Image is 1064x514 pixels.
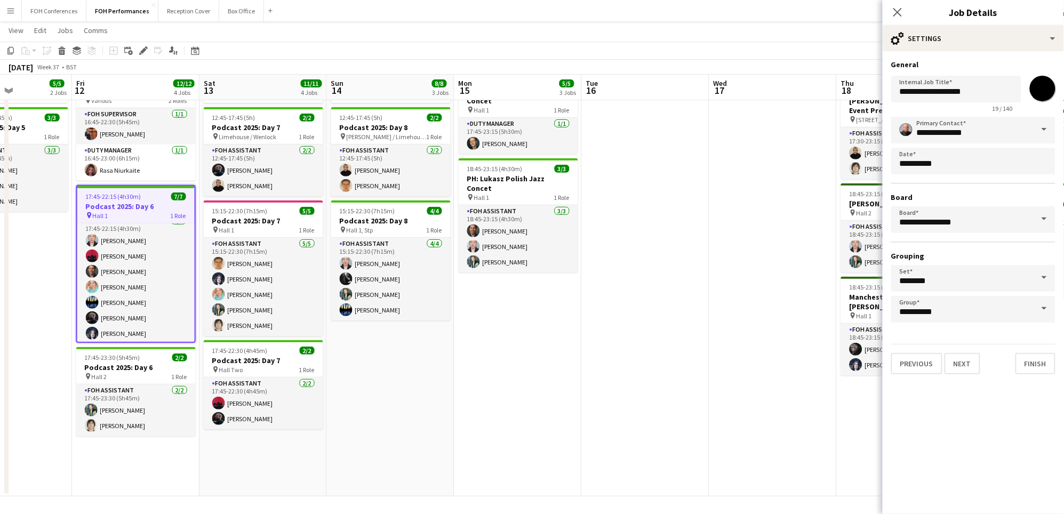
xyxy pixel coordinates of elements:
[841,199,961,208] h3: [PERSON_NAME]
[841,78,854,88] span: Thu
[841,183,961,272] app-job-card: 18:45-23:15 (4h30m)2/2[PERSON_NAME] Hall 21 RoleFOH Assistant2/218:45-23:15 (4h30m)[PERSON_NAME][...
[841,221,961,272] app-card-role: FOH Assistant2/218:45-23:15 (4h30m)[PERSON_NAME][PERSON_NAME]
[84,26,108,35] span: Comms
[299,226,315,234] span: 1 Role
[79,23,112,37] a: Comms
[857,209,872,217] span: Hall 2
[35,63,62,71] span: Week 37
[174,89,194,97] div: 4 Jobs
[204,378,323,429] app-card-role: FOH Assistant2/217:45-22:30 (4h45m)[PERSON_NAME][PERSON_NAME]
[76,347,196,436] app-job-card: 17:45-23:30 (5h45m)2/2Podcast 2025: Day 6 Hall 21 RoleFOH Assistant2/217:45-23:30 (5h45m)[PERSON_...
[204,356,323,365] h3: Podcast 2025: Day 7
[219,366,243,374] span: Hall Two
[44,133,60,141] span: 1 Role
[212,114,255,122] span: 12:45-17:45 (5h)
[841,277,961,375] app-job-card: 18:45-23:15 (4h30m)2/2Manchester Camerata & [PERSON_NAME] Hall 11 RoleFOH Assistant2/218:45-23:15...
[204,107,323,196] app-job-card: 12:45-17:45 (5h)2/2Podcast 2025: Day 7 Limehouse / Wenlock1 RoleFOH Assistant2/212:45-17:45 (5h)[...
[76,144,196,181] app-card-role: Duty Manager1/116:45-23:00 (6h15m)Rasa Niurkaite
[1015,353,1055,374] button: Finish
[53,23,77,37] a: Jobs
[76,71,196,181] app-job-card: 16:45-23:00 (6h15m)2/2Podcast 2025: Day 6 Various2 RolesFOH Supervisor1/116:45-22:30 (5h45m)[PERS...
[883,26,1064,51] div: Settings
[86,192,141,200] span: 17:45-22:15 (4h30m)
[427,226,442,234] span: 1 Role
[75,84,85,97] span: 12
[76,384,196,436] app-card-role: FOH Assistant2/217:45-23:30 (5h45m)[PERSON_NAME][PERSON_NAME]
[839,84,854,97] span: 18
[34,26,46,35] span: Edit
[945,353,980,374] button: Next
[559,79,574,87] span: 5/5
[204,144,323,196] app-card-role: FOH Assistant2/212:45-17:45 (5h)[PERSON_NAME][PERSON_NAME]
[331,216,451,226] h3: Podcast 2025: Day 8
[30,23,51,37] a: Edit
[204,78,215,88] span: Sat
[883,5,1064,19] h3: Job Details
[555,165,570,173] span: 3/3
[841,81,961,179] app-job-card: 17:30-23:15 (5h45m)2/2[PERSON_NAME] Friends Event Pre Concert / Manchester Camerata & [PERSON_NAM...
[173,79,195,87] span: 12/12
[219,133,277,141] span: Limehouse / Wenlock
[432,79,447,87] span: 8/8
[340,207,395,215] span: 15:15-22:30 (7h15m)
[66,63,77,71] div: BST
[427,114,442,122] span: 2/2
[841,96,961,115] h3: [PERSON_NAME] Friends Event Pre Concert / Manchester Camerata & [PERSON_NAME]
[857,312,872,320] span: Hall 1
[459,71,578,154] app-job-card: 17:45-23:15 (5h30m)1/1PH: Lukasz Polish Jazz Concet Hall 11 RoleDuty Manager1/117:45-23:15 (5h30m...
[891,251,1055,261] h3: Grouping
[92,373,107,381] span: Hall 2
[85,354,140,362] span: 17:45-23:30 (5h45m)
[77,215,195,344] app-card-role: FOH Assistant7/717:45-22:15 (4h30m)[PERSON_NAME][PERSON_NAME][PERSON_NAME][PERSON_NAME][PERSON_NA...
[301,79,322,87] span: 11/11
[45,114,60,122] span: 3/3
[22,1,86,21] button: FOH Conferences
[212,207,268,215] span: 15:15-22:30 (7h15m)
[212,347,268,355] span: 17:45-22:30 (4h45m)
[891,192,1055,202] h3: Board
[204,216,323,226] h3: Podcast 2025: Day 7
[300,114,315,122] span: 2/2
[9,62,33,73] div: [DATE]
[585,84,598,97] span: 16
[850,283,905,291] span: 18:45-23:15 (4h30m)
[331,107,451,196] app-job-card: 12:45-17:45 (5h)2/2Podcast 2025: Day 8 [PERSON_NAME] / Limehouse / Wenlock + STP1 RoleFOH Assista...
[300,207,315,215] span: 5/5
[204,238,323,336] app-card-role: FOH Assistant5/515:15-22:30 (7h15m)[PERSON_NAME][PERSON_NAME][PERSON_NAME][PERSON_NAME][PERSON_NAME]
[204,200,323,336] app-job-card: 15:15-22:30 (7h15m)5/5Podcast 2025: Day 7 Hall 11 RoleFOH Assistant5/515:15-22:30 (7h15m)[PERSON_...
[712,84,727,97] span: 17
[850,190,905,198] span: 18:45-23:15 (4h30m)
[172,354,187,362] span: 2/2
[459,158,578,272] app-job-card: 18:45-23:15 (4h30m)3/3PH: Lukasz Polish Jazz Concet Hall 11 RoleFOH Assistant3/318:45-23:15 (4h30...
[474,194,490,202] span: Hall 1
[171,212,186,220] span: 1 Role
[204,340,323,429] app-job-card: 17:45-22:30 (4h45m)2/2Podcast 2025: Day 7 Hall Two1 RoleFOH Assistant2/217:45-22:30 (4h45m)[PERSO...
[457,84,473,97] span: 15
[554,194,570,202] span: 1 Role
[204,123,323,132] h3: Podcast 2025: Day 7
[841,292,961,311] h3: Manchester Camerata & [PERSON_NAME]
[984,105,1021,113] span: 19 / 140
[300,347,315,355] span: 2/2
[76,78,85,88] span: Fri
[331,200,451,320] app-job-card: 15:15-22:30 (7h15m)4/4Podcast 2025: Day 8 Hall 1, Stp1 RoleFOH Assistant4/415:15-22:30 (7h15m)[PE...
[714,78,727,88] span: Wed
[554,106,570,114] span: 1 Role
[427,207,442,215] span: 4/4
[76,185,196,343] div: 17:45-22:15 (4h30m)7/7Podcast 2025: Day 6 Hall 11 RoleFOH Assistant7/717:45-22:15 (4h30m)[PERSON_...
[331,123,451,132] h3: Podcast 2025: Day 8
[841,324,961,375] app-card-role: FOH Assistant2/218:45-23:15 (4h30m)[PERSON_NAME][PERSON_NAME]
[76,108,196,144] app-card-role: FOH Supervisor1/116:45-22:30 (5h45m)[PERSON_NAME]
[4,23,28,37] a: View
[467,165,523,173] span: 18:45-23:15 (4h30m)
[459,118,578,154] app-card-role: Duty Manager1/117:45-23:15 (5h30m)[PERSON_NAME]
[219,226,235,234] span: Hall 1
[347,133,427,141] span: [PERSON_NAME] / Limehouse / Wenlock + STP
